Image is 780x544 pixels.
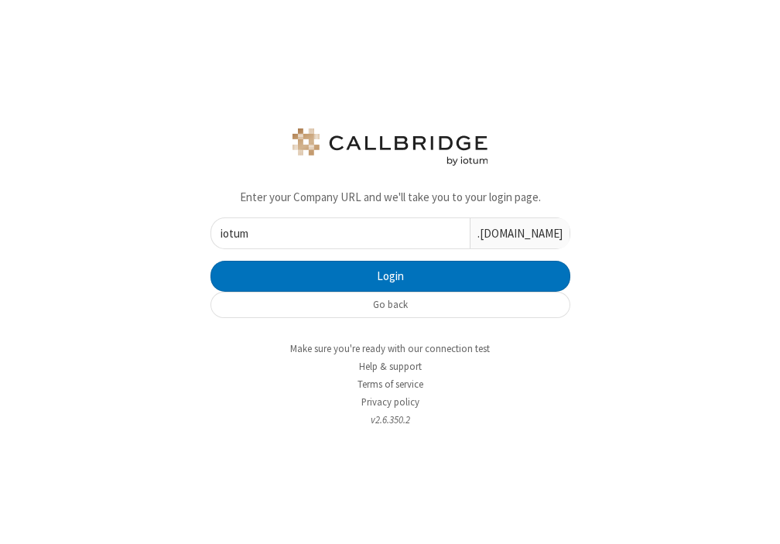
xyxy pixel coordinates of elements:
[357,378,423,391] a: Terms of service
[199,412,582,427] li: v2.6.350.2
[359,360,422,373] a: Help & support
[210,261,570,292] button: Login
[210,292,570,318] button: Go back
[361,395,419,409] a: Privacy policy
[289,128,491,166] img: logo.png
[210,189,570,207] p: Enter your Company URL and we'll take you to your login page.
[470,218,570,248] div: .[DOMAIN_NAME]
[290,342,490,355] a: Make sure you're ready with our connection test
[211,218,470,248] input: eg. my-company-name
